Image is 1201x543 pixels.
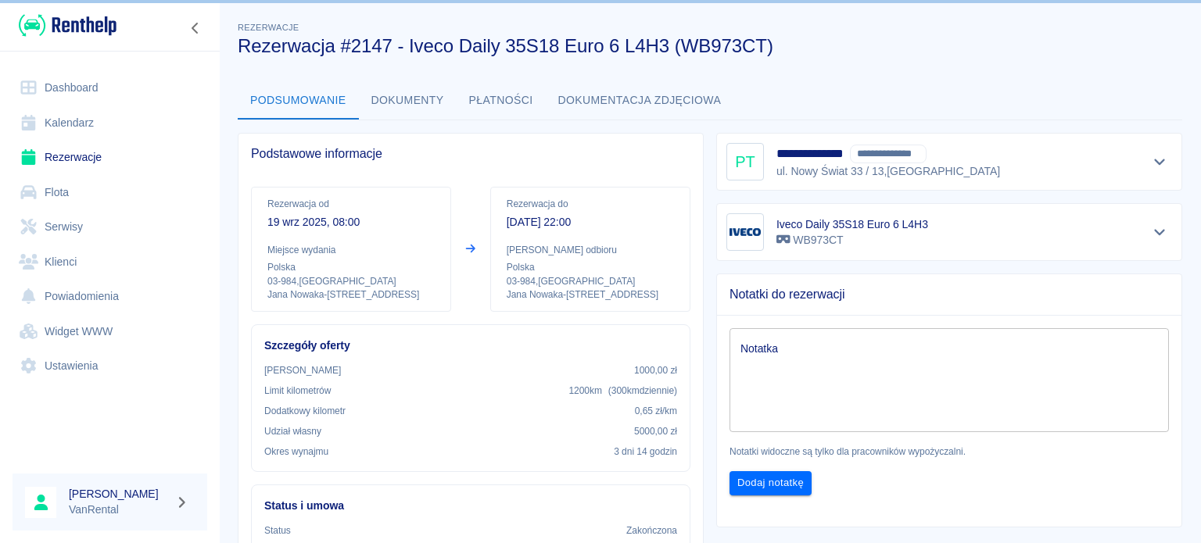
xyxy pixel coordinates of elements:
p: [PERSON_NAME] [264,363,341,377]
div: PT [726,143,764,180]
p: Rezerwacja do [507,197,674,211]
p: 5000,00 zł [634,424,677,438]
h3: Rezerwacja #2147 - Iveco Daily 35S18 Euro 6 L4H3 (WB973CT) [238,35,1170,57]
p: Notatki widoczne są tylko dla pracowników wypożyczalni. [730,445,1169,459]
img: Renthelp logo [19,13,117,38]
button: Dodaj notatkę [730,471,812,495]
p: Rezerwacja od [267,197,435,211]
p: 1200 km [568,384,677,398]
p: Okres wynajmu [264,445,328,459]
a: Renthelp logo [13,13,117,38]
p: 1000,00 zł [634,363,677,377]
button: Zwiń nawigację [184,18,207,38]
p: 19 wrz 2025, 08:00 [267,214,435,230]
p: Status [264,523,291,538]
button: Podsumowanie [238,82,359,120]
a: Rezerwacje [13,140,207,175]
button: Pokaż szczegóły [1147,151,1173,173]
span: Notatki do rezerwacji [730,287,1169,302]
span: ( 300 km dziennie ) [608,385,677,396]
a: Dashboard [13,70,207,105]
p: WB973CT [776,232,928,248]
span: Podstawowe informacje [251,146,690,162]
img: Image [730,216,761,248]
a: Klienci [13,245,207,280]
p: Zakończona [578,523,677,538]
p: ul. Nowy Świat 33 / 13 , [GEOGRAPHIC_DATA] [776,163,1000,180]
button: Dokumenty [359,82,457,120]
p: Jana Nowaka-[STREET_ADDRESS] [267,288,435,302]
a: Ustawienia [13,348,207,384]
a: Flota [13,175,207,210]
p: [PERSON_NAME] odbioru [507,243,674,257]
button: Płatności [457,82,546,120]
p: Limit kilometrów [264,384,331,398]
p: 3 dni 14 godzin [614,445,677,459]
p: Polska [507,260,674,274]
span: Rezerwacje [238,23,299,32]
a: Widget WWW [13,314,207,349]
a: Serwisy [13,209,207,245]
p: Udział własny [264,424,321,438]
p: [DATE] 22:00 [507,214,674,230]
p: Jana Nowaka-[STREET_ADDRESS] [507,288,674,302]
a: Powiadomienia [13,279,207,314]
p: 03-984 , [GEOGRAPHIC_DATA] [507,274,674,288]
p: Miejsce wydania [267,243,435,257]
button: Dokumentacja zdjęciowa [546,82,734,120]
p: 0,65 zł /km [635,404,677,418]
p: 03-984 , [GEOGRAPHIC_DATA] [267,274,435,288]
h6: Szczegóły oferty [264,338,677,354]
h6: Iveco Daily 35S18 Euro 6 L4H3 [776,216,928,232]
a: Kalendarz [13,105,207,141]
p: VanRental [69,502,169,518]
p: Dodatkowy kilometr [264,404,346,418]
button: Pokaż szczegóły [1147,221,1173,243]
h6: [PERSON_NAME] [69,486,169,502]
p: Polska [267,260,435,274]
h6: Status i umowa [264,498,677,514]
